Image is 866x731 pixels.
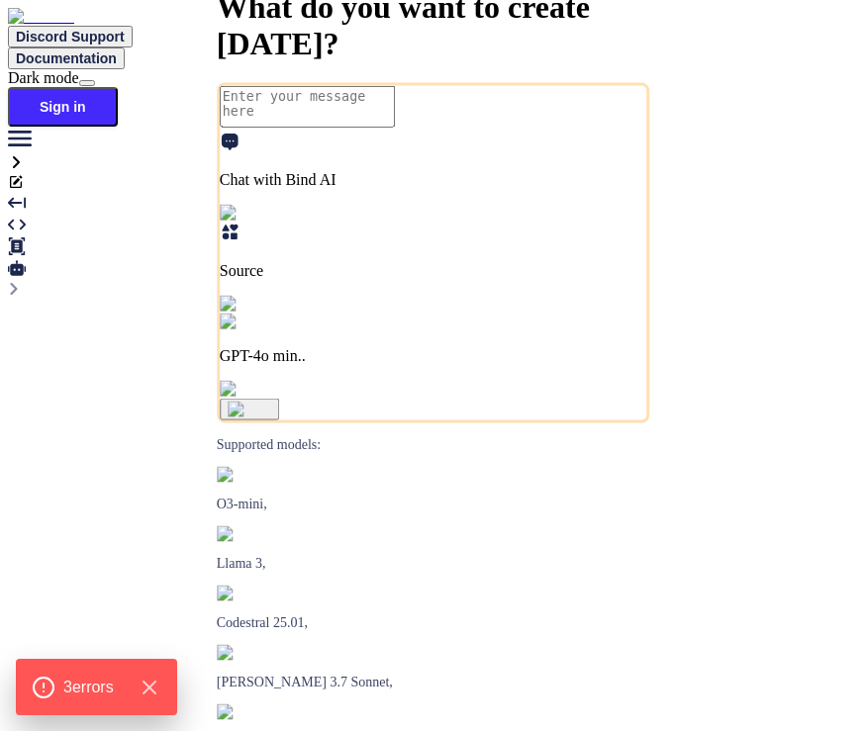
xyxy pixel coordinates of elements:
[220,205,302,223] img: Pick Tools
[220,347,647,365] p: GPT-4o min..
[220,314,318,331] img: GPT-4o mini
[16,29,125,45] span: Discord Support
[217,467,269,483] img: GPT-4
[217,675,650,690] p: [PERSON_NAME] 3.7 Sonnet,
[8,87,118,127] button: Sign in
[8,47,125,69] button: Documentation
[8,8,74,26] img: Bind AI
[220,381,305,399] img: attachment
[217,556,650,572] p: Llama 3,
[217,526,275,542] img: Llama2
[217,645,269,661] img: claude
[8,26,133,47] button: Discord Support
[217,437,650,453] p: Supported models:
[217,497,650,512] p: O3-mini,
[220,262,647,280] p: Source
[220,171,647,189] p: Chat with Bind AI
[228,402,272,417] img: icon
[220,296,315,314] img: Pick Models
[8,69,79,86] span: Dark mode
[217,586,292,601] img: Mistral-AI
[16,50,117,66] span: Documentation
[217,615,650,631] p: Codestral 25.01,
[217,704,269,720] img: claude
